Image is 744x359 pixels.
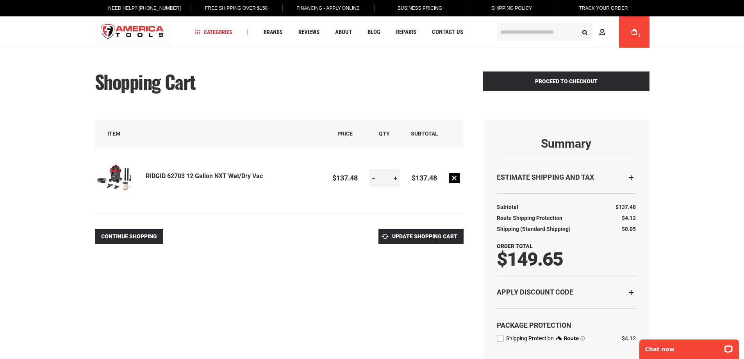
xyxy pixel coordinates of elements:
a: Brands [260,27,286,38]
span: Contact Us [432,29,463,35]
button: Search [578,25,592,39]
strong: Estimate Shipping and Tax [497,173,594,181]
div: $4.12 [622,334,636,342]
span: $137.48 [412,174,437,182]
span: $137.48 [616,204,636,210]
span: Item [107,130,120,137]
span: Continue Shopping [101,233,157,239]
strong: Apply Discount Code [497,288,573,296]
span: 1 [638,33,641,38]
iframe: LiveChat chat widget [634,334,744,359]
a: Blog [364,27,384,38]
th: Route Shipping Protection [497,213,566,223]
span: $137.48 [332,174,358,182]
a: RIDGID 62703 12 Gallon NXT Wet/Dry Vac [95,158,146,199]
a: RIDGID 62703 12 Gallon NXT Wet/Dry Vac [146,172,263,180]
span: Categories [195,29,232,35]
span: Blog [368,29,380,35]
a: About [332,27,355,38]
button: Proceed to Checkout [483,71,649,91]
span: Qty [379,130,390,137]
span: About [335,29,352,35]
a: Contact Us [428,27,467,38]
img: RIDGID 62703 12 Gallon NXT Wet/Dry Vac [95,158,134,197]
strong: Summary [497,137,636,150]
a: Continue Shopping [95,229,163,244]
a: Categories [191,27,236,38]
span: Brands [264,29,283,35]
span: Price [337,130,353,137]
span: Shopping Cart [95,68,196,95]
span: $4.12 [622,215,636,221]
a: Repairs [393,27,420,38]
span: (Standard Shipping) [520,226,571,232]
strong: Order Total [497,243,533,249]
span: Repairs [396,29,416,35]
a: Reviews [295,27,323,38]
div: route shipping protection selector element [497,330,636,342]
span: Proceed to Checkout [535,78,598,84]
span: Shipping [497,226,519,232]
th: Subtotal [497,202,522,213]
span: Update Shopping Cart [392,233,457,239]
button: Update Shopping Cart [378,229,464,244]
span: Learn more [580,336,585,341]
span: Shipping Policy [491,5,532,11]
span: $149.65 [497,248,563,270]
a: 1 [627,16,642,48]
span: Shipping Protection [506,335,554,341]
div: Package Protection [497,320,636,330]
span: $8.05 [622,226,636,232]
img: America Tools [95,18,171,47]
span: Subtotal [411,130,438,137]
span: Reviews [298,29,319,35]
a: store logo [95,18,171,47]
